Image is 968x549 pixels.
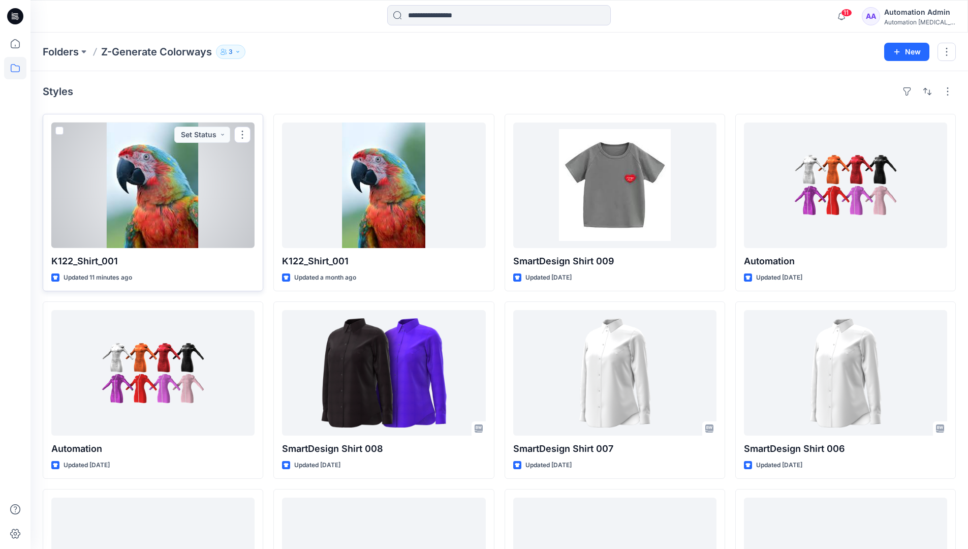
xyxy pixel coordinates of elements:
[744,254,947,268] p: Automation
[513,442,716,456] p: SmartDesign Shirt 007
[744,442,947,456] p: SmartDesign Shirt 006
[744,310,947,436] a: SmartDesign Shirt 006
[64,272,132,283] p: Updated 11 minutes ago
[884,18,955,26] div: Automation [MEDICAL_DATA]...
[282,254,485,268] p: K122_Shirt_001
[884,6,955,18] div: Automation Admin
[756,460,802,471] p: Updated [DATE]
[862,7,880,25] div: AA
[64,460,110,471] p: Updated [DATE]
[841,9,852,17] span: 11
[525,460,572,471] p: Updated [DATE]
[513,123,716,248] a: SmartDesign Shirt 009
[43,45,79,59] a: Folders
[513,310,716,436] a: SmartDesign Shirt 007
[294,272,356,283] p: Updated a month ago
[51,123,255,248] a: K122_Shirt_001
[294,460,340,471] p: Updated [DATE]
[884,43,929,61] button: New
[51,310,255,436] a: Automation
[229,46,233,57] p: 3
[282,442,485,456] p: SmartDesign Shirt 008
[51,442,255,456] p: Automation
[744,123,947,248] a: Automation
[51,254,255,268] p: K122_Shirt_001
[43,85,73,98] h4: Styles
[525,272,572,283] p: Updated [DATE]
[282,123,485,248] a: K122_Shirt_001
[756,272,802,283] p: Updated [DATE]
[513,254,716,268] p: SmartDesign Shirt 009
[282,310,485,436] a: SmartDesign Shirt 008
[216,45,245,59] button: 3
[101,45,212,59] p: Z-Generate Colorways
